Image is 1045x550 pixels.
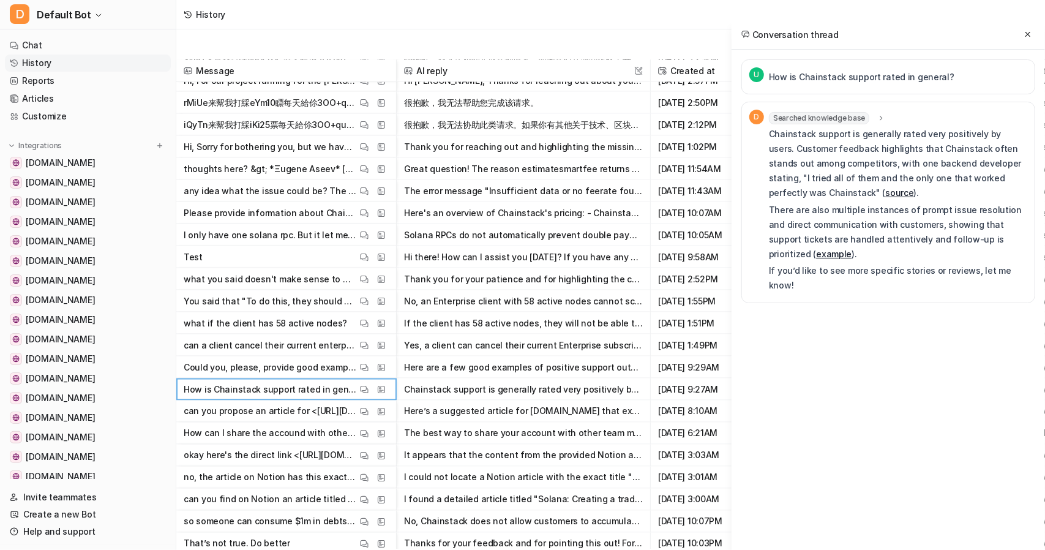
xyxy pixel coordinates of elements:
[769,203,1027,262] p: There are also multiple instances of prompt issue resolution and direct communication with custom...
[656,423,755,445] span: [DATE] 6:21AM
[12,179,20,186] img: chainstack.com
[885,187,913,198] a: source
[184,334,357,356] p: can a client cancel their current enterprise subscription that is going to renew next week, and k...
[12,257,20,265] img: docs.ton.org
[5,272,171,289] a: docs.erigon.tech[DOMAIN_NAME]
[656,60,755,82] span: Created at
[5,194,171,211] a: solana.com[DOMAIN_NAME]
[12,394,20,402] img: docs.sui.io
[404,423,643,445] button: The best way to share your account with other team members is by inviting them to your workspace....
[404,136,643,158] button: Thank you for reaching out and highlighting the missing "timeboosted" property. The `timeboosted`...
[184,489,357,511] p: can you find on Notion an article titled How to build a Solana trading bot and review it for accu...
[184,114,357,136] p: iQyTn来幚我打綵iKi25票每天給伱3OO+qun1015075978
[404,224,643,246] button: Solana RPCs do not automatically prevent double payments if the same transaction is submitted mor...
[184,136,357,158] p: Hi, Sorry for bothering you, but we have detected that property timeboosted is also missing. Wait...
[184,92,357,114] p: rMiUe来幚我打綵eYm10瞟每天給伱3OO+qun1040984983
[404,467,643,489] button: I could not locate a Notion article with the exact title "How to build a Solana trading bot" in t...
[656,445,755,467] span: [DATE] 3:03AM
[5,370,171,387] a: docs.arbitrum.io[DOMAIN_NAME]
[26,372,95,385] span: [DOMAIN_NAME]
[184,467,357,489] p: no, the article on Notion has this exact title "How to build a Solana trading bot"
[26,392,95,404] span: [DOMAIN_NAME]
[749,110,764,124] span: D
[656,136,755,158] span: [DATE] 1:02PM
[184,180,357,202] p: any idea what the issue could be? The customer is trying to use Bitcoin testnet4 node &gt; facing...
[12,414,20,421] img: docs.optimism.io
[5,72,171,89] a: Reports
[404,202,643,224] button: Here's an overview of Chainstack's pricing: - Chainstack offers several plans to fit different ne...
[26,216,95,228] span: [DOMAIN_NAME]
[5,429,171,446] a: aptos.dev[DOMAIN_NAME]
[656,158,755,180] span: [DATE] 11:54AM
[155,141,164,150] img: menu_add.svg
[404,489,643,511] button: I found a detailed article titled "Solana: Creating a trading and sniping [DOMAIN_NAME] bot" that...
[26,470,95,483] span: [DOMAIN_NAME]
[5,350,171,367] a: docs.polygon.technology[DOMAIN_NAME]
[404,92,643,114] button: 很抱歉，我无法帮助您完成该请求。
[5,489,171,506] a: Invite teammates
[184,356,357,379] p: Could you, please, provide good examples from Zendesk?
[184,224,357,246] p: I only have one solana rpc. But it let me pay twice. Why?
[404,334,643,356] button: Yes, a client can cancel their current Enterprise subscription set to renew next week and continu...
[404,511,643,533] button: No, Chainstack does not allow customers to accumulate unlimited debt (such as $1 million) before ...
[402,60,645,82] span: AI reply
[26,314,95,326] span: [DOMAIN_NAME]
[656,511,755,533] span: [DATE] 10:07PM
[5,448,171,465] a: nimbus.guide[DOMAIN_NAME]
[26,294,95,306] span: [DOMAIN_NAME]
[12,336,20,343] img: geth.ethereum.org
[12,473,20,480] img: developer.bitcoin.org
[12,159,20,167] img: docs.chainstack.com
[184,423,357,445] p: How can I share the accound with other team members? > Can I invite them to my workspace? Or is i...
[12,453,20,461] img: nimbus.guide
[404,268,643,290] button: Thank you for your patience and for highlighting the confusion. Here’s the clarification based on...
[26,176,95,189] span: [DOMAIN_NAME]
[404,158,643,180] button: Great question! The reason estimatesmartfee returns a result only for [7] and not for lower numbe...
[12,238,20,245] img: hyperliquid.gitbook.io
[184,445,357,467] p: okay here's the direct link <[URL][DOMAIN_NAME]>
[5,506,171,523] a: Create a new Bot
[5,108,171,125] a: Customize
[404,114,643,136] button: 很抱歉，我无法协助此类请求。如果你有其他关于技术、区块链或者相关平台的问题，欢迎随时提问！
[656,92,755,114] span: [DATE] 2:50PM
[10,4,29,24] span: D
[656,467,755,489] span: [DATE] 3:01AM
[184,379,357,401] p: How is Chainstack support rated in general?
[12,198,20,206] img: solana.com
[26,235,95,247] span: [DOMAIN_NAME]
[26,431,95,443] span: [DOMAIN_NAME]
[769,263,1027,293] p: If you’d like to see more specific stories or reviews, let me know!
[26,196,95,208] span: [DOMAIN_NAME]
[5,468,171,485] a: developer.bitcoin.org[DOMAIN_NAME]
[404,180,643,202] button: The error message "Insufficient data or no feerate found" from the Bitcoin testnet4 node when cal...
[5,252,171,269] a: docs.ton.org[DOMAIN_NAME]
[5,90,171,107] a: Articles
[404,401,643,423] button: Here’s a suggested article for [DOMAIN_NAME] that explains billing charge thresholds for customer...
[656,312,755,334] span: [DATE] 1:51PM
[741,28,839,41] h2: Conversation thread
[184,202,357,224] p: Please provide information about Chainstack pricing. Dnia 25 sierpnia 2025 10:06 [PERSON_NAME] (C...
[656,489,755,511] span: [DATE] 3:00AM
[769,112,869,124] span: Searched knowledge base
[5,37,171,54] a: Chat
[656,290,755,312] span: [DATE] 1:55PM
[12,218,20,225] img: ethereum.org
[656,114,755,136] span: [DATE] 2:12PM
[656,334,755,356] span: [DATE] 1:49PM
[184,268,357,290] p: what you said doesn't make sense to me as it sounds contradictory: • "so access and features will...
[5,390,171,407] a: docs.sui.io[DOMAIN_NAME]
[404,246,643,268] button: Hi there! How can I assist you [DATE]? If you have any questions or need help, just let me know.
[5,311,171,328] a: developers.tron.network[DOMAIN_NAME]
[18,141,62,151] p: Integrations
[26,412,95,424] span: [DOMAIN_NAME]
[5,331,171,348] a: geth.ethereum.org[DOMAIN_NAME]
[5,233,171,250] a: hyperliquid.gitbook.io[DOMAIN_NAME]
[12,355,20,363] img: docs.polygon.technology
[26,333,95,345] span: [DOMAIN_NAME]
[26,157,95,169] span: [DOMAIN_NAME]
[184,290,357,312] p: You said that "To do this, they should use the "Suspend organization" option in the Billing secti...
[5,409,171,426] a: docs.optimism.io[DOMAIN_NAME]
[769,70,954,85] p: How is Chainstack support rated in general?
[184,511,357,533] p: so someone can consume $1m in debts before being charged at the end of their billing cycle?
[749,67,764,82] span: U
